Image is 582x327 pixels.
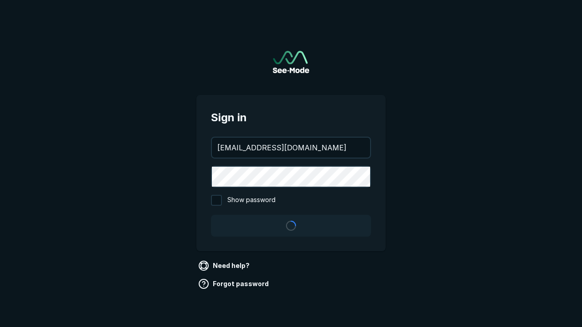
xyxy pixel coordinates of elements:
img: See-Mode Logo [273,51,309,73]
a: Go to sign in [273,51,309,73]
a: Need help? [196,258,253,273]
input: your@email.com [212,138,370,158]
a: Forgot password [196,277,272,291]
span: Sign in [211,109,371,126]
span: Show password [227,195,276,206]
